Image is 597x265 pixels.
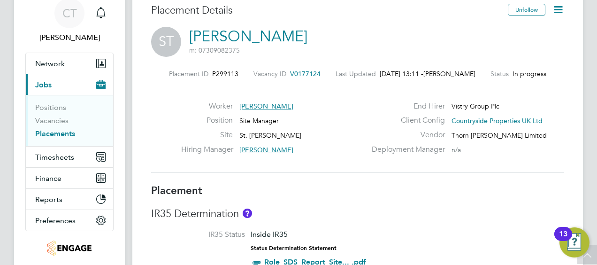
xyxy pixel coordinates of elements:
div: Jobs [26,95,113,146]
button: Unfollow [508,4,545,16]
span: Network [35,59,65,68]
span: Reports [35,195,62,204]
label: End Hirer [366,101,445,111]
span: [PERSON_NAME] [239,146,293,154]
button: Finance [26,168,113,188]
h3: IR35 Determination [151,207,564,221]
span: m: 07309082375 [189,46,240,55]
label: Last Updated [336,70,376,78]
div: 13 [559,234,567,246]
span: V0177124 [290,70,321,78]
a: Positions [35,103,66,112]
label: Placement ID [169,70,208,78]
span: Site Manager [239,117,279,125]
button: Timesheets [26,147,113,167]
span: In progress [513,70,546,78]
span: Timesheets [35,153,74,162]
label: Client Config [366,116,445,125]
label: Position [181,116,233,125]
label: Worker [181,101,233,111]
label: IR35 Status [151,230,245,240]
a: [PERSON_NAME] [189,27,307,46]
h3: Placement Details [151,4,501,17]
button: Preferences [26,210,113,231]
label: Hiring Manager [181,145,233,155]
span: Vistry Group Plc [452,102,499,110]
span: [PERSON_NAME] [423,70,475,78]
button: Jobs [26,74,113,95]
span: Thorn [PERSON_NAME] Limited [452,131,547,140]
img: thornbaker-logo-retina.png [47,241,91,256]
b: Placement [151,184,202,197]
span: n/a [452,146,461,154]
a: Placements [35,129,75,138]
span: [PERSON_NAME] [239,102,293,110]
a: Vacancies [35,116,69,125]
strong: Status Determination Statement [251,245,337,251]
a: Go to home page [25,241,114,256]
span: Finance [35,174,61,183]
span: Chloe Taquin [25,32,114,43]
span: Jobs [35,80,52,89]
span: CT [62,7,77,19]
button: Network [26,53,113,74]
label: Vendor [366,130,445,140]
span: P299113 [212,70,238,78]
span: St. [PERSON_NAME] [239,131,301,140]
span: [DATE] 13:11 - [380,70,423,78]
button: Reports [26,189,113,210]
button: Open Resource Center, 13 new notifications [559,227,589,257]
label: Vacancy ID [253,70,286,78]
label: Site [181,130,233,140]
label: Status [490,70,509,78]
span: Preferences [35,216,76,225]
button: About IR35 [243,209,252,218]
label: Deployment Manager [366,145,445,155]
span: Countryside Properties UK Ltd [452,117,543,125]
span: ST [151,27,181,57]
span: Inside IR35 [251,230,288,239]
